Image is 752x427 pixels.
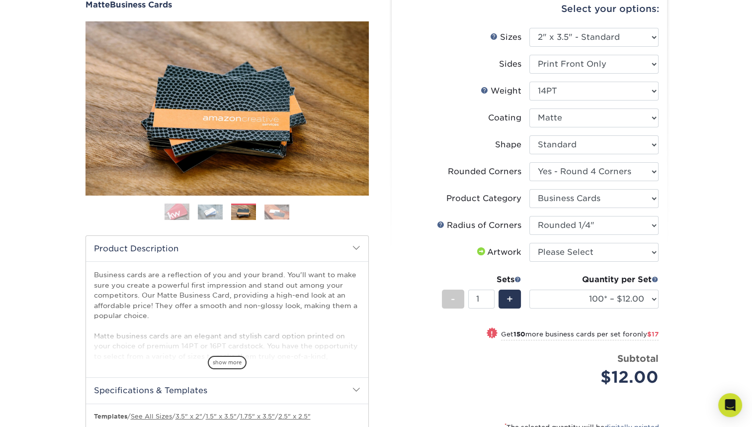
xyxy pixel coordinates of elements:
a: 1.75" x 3.5" [240,413,275,420]
span: $17 [647,330,659,338]
span: + [506,292,513,307]
div: Shape [495,139,521,151]
div: Sizes [490,31,521,43]
div: Sets [442,274,521,286]
img: Business Cards 01 [165,200,189,224]
img: Business Cards 03 [231,205,256,220]
strong: Subtotal [617,353,659,364]
span: only [633,330,659,338]
div: Artwork [475,246,521,258]
div: Quantity per Set [529,274,659,286]
img: Business Cards 04 [264,205,289,219]
div: Open Intercom Messenger [718,393,742,417]
span: - [451,292,455,307]
h2: Product Description [86,236,368,261]
small: Get more business cards per set for [501,330,659,340]
img: Business Cards 02 [198,205,223,219]
div: Coating [488,112,521,124]
img: Matte 03 [85,21,369,196]
div: Weight [481,85,521,97]
strong: 150 [513,330,525,338]
div: Radius of Corners [437,219,521,231]
div: $12.00 [537,365,659,389]
span: ! [491,328,493,339]
span: show more [208,356,247,369]
div: Sides [499,58,521,70]
div: Rounded Corners [448,166,521,178]
p: Business cards are a reflection of you and your brand. You'll want to make sure you create a powe... [94,270,360,412]
h2: Specifications & Templates [86,377,368,403]
div: Product Category [446,193,521,205]
a: 2.5" x 2.5" [278,413,311,420]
